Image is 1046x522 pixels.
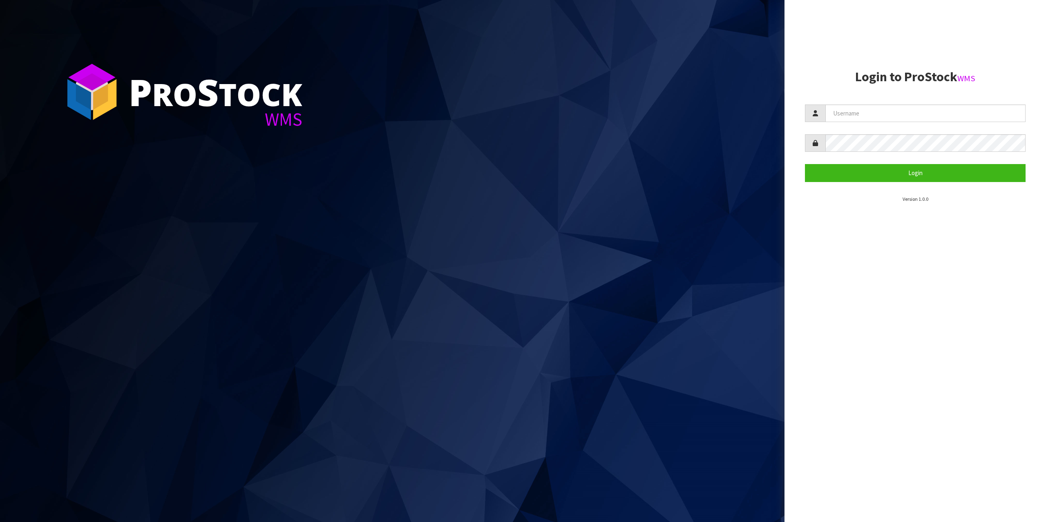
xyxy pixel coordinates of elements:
div: ro tock [129,73,302,110]
span: P [129,67,152,117]
input: Username [825,104,1026,122]
div: WMS [129,110,302,129]
button: Login [805,164,1026,182]
small: Version 1.0.0 [903,196,928,202]
span: S [197,67,219,117]
small: WMS [957,73,975,84]
img: ProStock Cube [61,61,123,122]
h2: Login to ProStock [805,70,1026,84]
